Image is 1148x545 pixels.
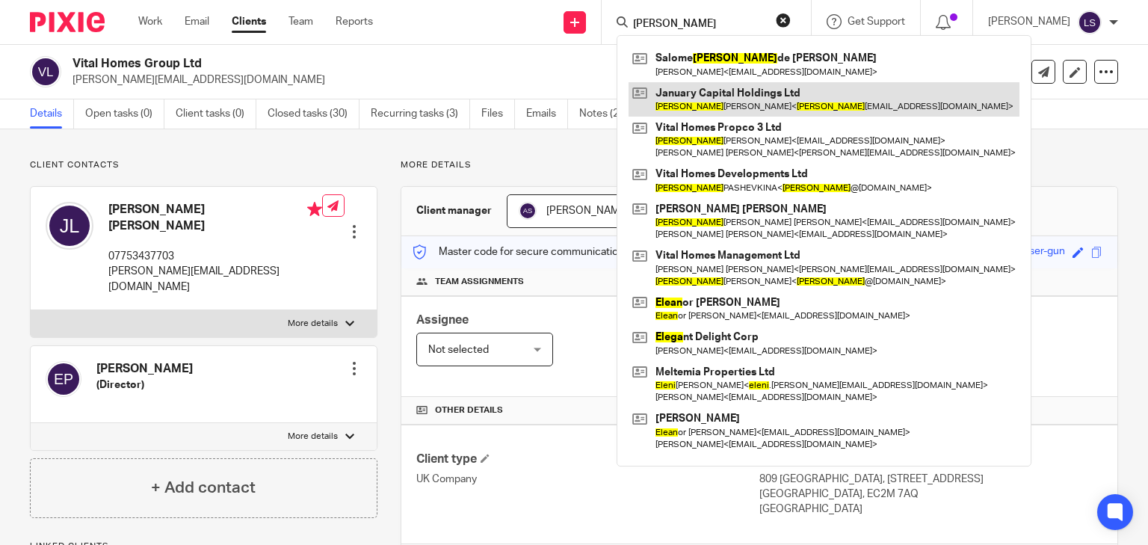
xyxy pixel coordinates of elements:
a: Email [185,14,209,29]
span: [PERSON_NAME] [546,206,629,216]
a: Emails [526,99,568,129]
span: Not selected [428,345,489,355]
h5: (Director) [96,378,193,392]
span: Other details [435,404,503,416]
p: [GEOGRAPHIC_DATA] [759,502,1102,517]
p: 809 [GEOGRAPHIC_DATA], [STREET_ADDRESS] [759,472,1102,487]
p: More details [288,318,338,330]
i: Primary [307,202,322,217]
h4: + Add contact [151,476,256,499]
a: Details [30,99,74,129]
p: [GEOGRAPHIC_DATA], EC2M 7AQ [759,487,1102,502]
img: svg%3E [46,361,81,397]
a: Client tasks (0) [176,99,256,129]
a: Recurring tasks (3) [371,99,470,129]
img: Pixie [30,12,105,32]
img: svg%3E [1078,10,1102,34]
h4: [PERSON_NAME] [96,361,193,377]
p: UK Company [416,472,759,487]
span: Assignee [416,314,469,326]
a: Open tasks (0) [85,99,164,129]
p: [PERSON_NAME][EMAIL_ADDRESS][DOMAIN_NAME] [72,73,915,87]
a: Closed tasks (30) [268,99,359,129]
a: Team [288,14,313,29]
p: [PERSON_NAME][EMAIL_ADDRESS][DOMAIN_NAME] [108,264,322,295]
span: Get Support [848,16,905,27]
p: 07753437703 [108,249,322,264]
h4: Client type [416,452,759,467]
img: svg%3E [519,202,537,220]
h4: [PERSON_NAME] [PERSON_NAME] [108,202,322,234]
a: Reports [336,14,373,29]
h2: Vital Homes Group Ltd [72,56,747,72]
img: svg%3E [30,56,61,87]
p: More details [288,431,338,443]
p: Client contacts [30,159,377,171]
p: More details [401,159,1118,171]
p: Master code for secure communications and files [413,244,670,259]
button: Clear [776,13,791,28]
span: Team assignments [435,276,524,288]
a: Notes (2) [579,99,634,129]
p: [PERSON_NAME] [988,14,1070,29]
input: Search [632,18,766,31]
h3: Client manager [416,203,492,218]
img: svg%3E [46,202,93,250]
a: Files [481,99,515,129]
a: Work [138,14,162,29]
a: Clients [232,14,266,29]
